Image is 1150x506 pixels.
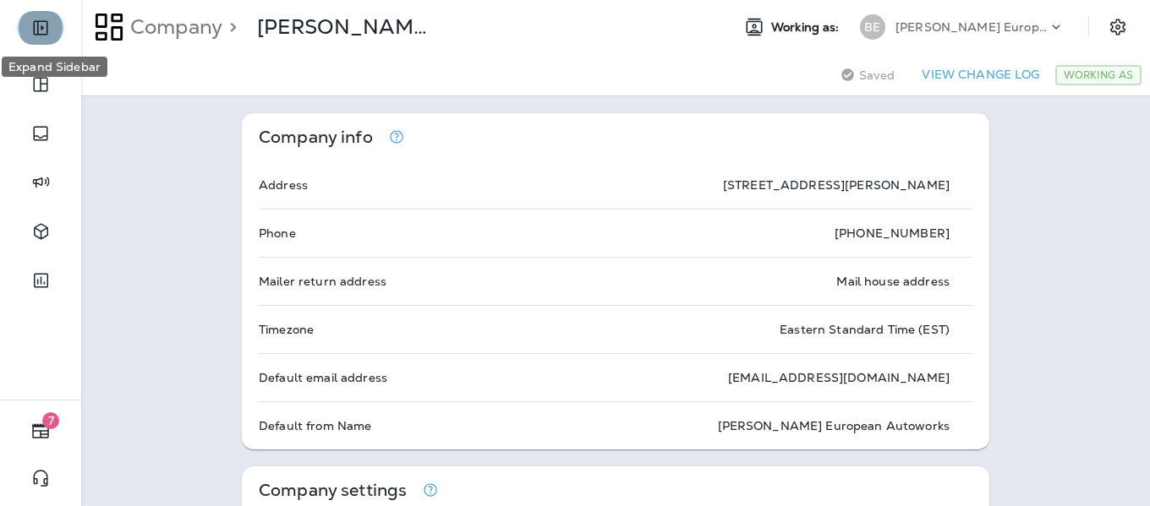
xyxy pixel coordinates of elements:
[780,323,950,336] p: Eastern Standard Time (EST)
[259,226,296,240] p: Phone
[1103,12,1133,42] button: Settings
[259,275,386,288] p: Mailer return address
[860,14,885,40] div: BE
[259,483,407,498] p: Company settings
[859,68,895,82] span: Saved
[915,62,1046,88] button: View Change Log
[259,371,387,384] p: Default email address
[123,14,222,40] p: Company
[1055,65,1142,85] div: Working As
[718,419,950,433] p: [PERSON_NAME] European Autoworks
[17,414,64,448] button: 7
[259,130,373,144] p: Company info
[259,419,371,433] p: Default from Name
[257,14,431,40] p: [PERSON_NAME] European Autoworks
[17,11,64,45] button: Expand Sidebar
[257,14,431,40] div: Bergman's European Autoworks
[895,20,1048,34] p: [PERSON_NAME] European Autoworks
[42,412,59,429] span: 7
[222,14,237,40] p: >
[836,275,950,288] p: Mail house address
[259,178,308,192] p: Address
[835,226,950,240] p: [PHONE_NUMBER]
[259,323,314,336] p: Timezone
[771,20,843,35] span: Working as:
[723,178,950,192] p: [STREET_ADDRESS][PERSON_NAME]
[728,371,950,384] p: [EMAIL_ADDRESS][DOMAIN_NAME]
[2,57,107,77] div: Expand Sidebar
